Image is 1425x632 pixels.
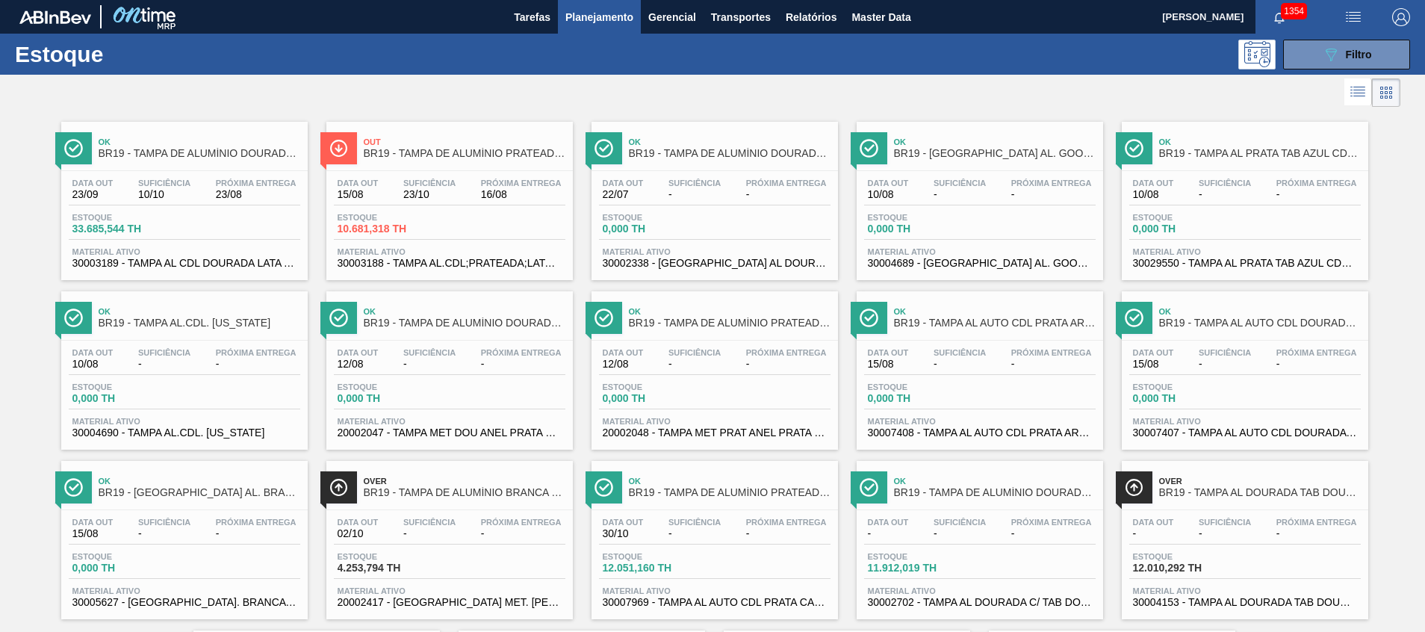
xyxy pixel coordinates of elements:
span: Material ativo [603,417,827,426]
span: Over [364,477,565,486]
span: Suficiência [138,179,190,188]
span: 4.253,794 TH [338,563,442,574]
span: 0,000 TH [1133,393,1238,404]
span: Material ativo [868,247,1092,256]
img: Ícone [860,478,878,497]
span: Material ativo [338,586,562,595]
span: 10/08 [72,359,114,370]
span: - [746,189,827,200]
span: BR19 - TAMPA DE ALUMÍNIO DOURADA TAB DOURADO CROWN [629,148,831,159]
a: ÍconeOkBR19 - TAMPA DE ALUMÍNIO DOURADA TAB DOURADO CROWNData out22/07Suficiência-Próxima Entrega... [580,111,845,280]
a: ÍconeOkBR19 - TAMPA DE ALUMÍNIO DOURADA BALL CDLData out23/09Suficiência10/10Próxima Entrega23/08... [50,111,315,280]
span: Próxima Entrega [746,518,827,527]
span: 0,000 TH [338,393,442,404]
span: Data out [1133,348,1174,357]
span: 0,000 TH [603,393,707,404]
span: 30029550 - TAMPA AL PRATA TAB AZUL CDL AUTO [1133,258,1357,269]
img: TNhmsLtSVTkK8tSr43FrP2fwEKptu5GPRR3wAAAABJRU5ErkJggg== [19,10,91,24]
span: 30005627 - TAMPA AL. BRANCA TAB AZUL B64 AUTO [72,597,297,608]
span: Próxima Entrega [746,179,827,188]
span: Ok [99,307,300,316]
span: Estoque [1133,552,1238,561]
span: Estoque [868,552,972,561]
span: Estoque [603,382,707,391]
span: 23/10 [403,189,456,200]
span: Estoque [603,213,707,222]
img: Ícone [594,309,613,327]
span: - [934,359,986,370]
span: Suficiência [934,518,986,527]
span: Próxima Entrega [216,179,297,188]
span: 15/08 [1133,359,1174,370]
span: 30003189 - TAMPA AL CDL DOURADA LATA AUTOMATICA [72,258,297,269]
span: - [668,189,721,200]
span: Material ativo [603,247,827,256]
span: Material ativo [72,247,297,256]
span: Estoque [72,213,177,222]
span: Data out [603,179,644,188]
span: Material ativo [603,586,827,595]
span: 02/10 [338,528,379,539]
a: ÍconeOkBR19 - [GEOGRAPHIC_DATA] AL. GOOSE TAB PRETA GANSOData out10/08Suficiência-Próxima Entrega... [845,111,1111,280]
span: 10/10 [138,189,190,200]
span: BR19 - TAMPA DE ALUMÍNIO DOURADA TAB DOURADO [894,487,1096,498]
span: 12/08 [603,359,644,370]
span: 20002417 - TAMPA MET. BRANCA ANEL AZUL CX600 [338,597,562,608]
span: Data out [338,518,379,527]
span: 10/08 [868,189,909,200]
img: Ícone [329,139,348,158]
span: - [668,359,721,370]
span: Planejamento [565,8,633,26]
span: Material ativo [72,586,297,595]
span: - [1276,189,1357,200]
span: 0,000 TH [1133,223,1238,235]
span: Material ativo [868,586,1092,595]
span: Master Data [851,8,910,26]
a: ÍconeOkBR19 - TAMPA DE ALUMÍNIO PRATEADA CANPACK CDLData out30/10Suficiência-Próxima Entrega-Esto... [580,450,845,619]
span: 30007408 - TAMPA AL AUTO CDL PRATA ARDAGH [868,427,1092,439]
span: Próxima Entrega [1011,518,1092,527]
span: - [1199,528,1251,539]
span: - [403,359,456,370]
span: Próxima Entrega [1011,348,1092,357]
span: - [1133,528,1174,539]
span: 16/08 [481,189,562,200]
span: Data out [72,179,114,188]
span: 11.912,019 TH [868,563,972,574]
span: Próxima Entrega [216,348,297,357]
img: Ícone [860,309,878,327]
span: 30004153 - TAMPA AL DOURADA TAB DOURADO CDL CANPACK [1133,597,1357,608]
span: 12/08 [338,359,379,370]
span: Próxima Entrega [481,518,562,527]
span: BR19 - TAMPA DE ALUMÍNIO PRATEADA MINAS [629,317,831,329]
img: Ícone [329,309,348,327]
span: - [934,189,986,200]
img: Ícone [1125,309,1143,327]
button: Notificações [1255,7,1303,28]
span: Ok [629,137,831,146]
span: 30004689 - TAMPA AL. GOOSE TAB PRETA GANSO [868,258,1092,269]
span: - [138,359,190,370]
a: ÍconeOkBR19 - TAMPA AL AUTO CDL PRATA ARDAGHData out15/08Suficiência-Próxima Entrega-Estoque0,000... [845,280,1111,450]
span: 33.685,544 TH [72,223,177,235]
span: 22/07 [603,189,644,200]
span: BR19 - TAMPA AL. BRANCA TAB AZUL B64 [99,487,300,498]
span: BR19 - TAMPA DE ALUMÍNIO DOURADA TAB PRATA MINAS [364,317,565,329]
a: ÍconeOkBR19 - TAMPA DE ALUMÍNIO DOURADA TAB PRATA MINASData out12/08Suficiência-Próxima Entrega-E... [315,280,580,450]
span: Ok [894,137,1096,146]
span: BR19 - TAMPA DE ALUMÍNIO DOURADA BALL CDL [99,148,300,159]
span: 12.051,160 TH [603,563,707,574]
span: 10/08 [1133,189,1174,200]
span: Ok [894,307,1096,316]
span: Material ativo [1133,586,1357,595]
span: Filtro [1346,49,1372,61]
span: 0,000 TH [72,393,177,404]
span: Data out [338,179,379,188]
span: BR19 - TAMPA DE ALUMÍNIO PRATEADA CANPACK CDL [629,487,831,498]
a: ÍconeOverBR19 - TAMPA DE ALUMÍNIO BRANCA TAB AZULData out02/10Suficiência-Próxima Entrega-Estoque... [315,450,580,619]
span: Ok [629,307,831,316]
img: Ícone [1125,139,1143,158]
span: Suficiência [138,348,190,357]
img: Ícone [64,139,83,158]
span: Estoque [338,552,442,561]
